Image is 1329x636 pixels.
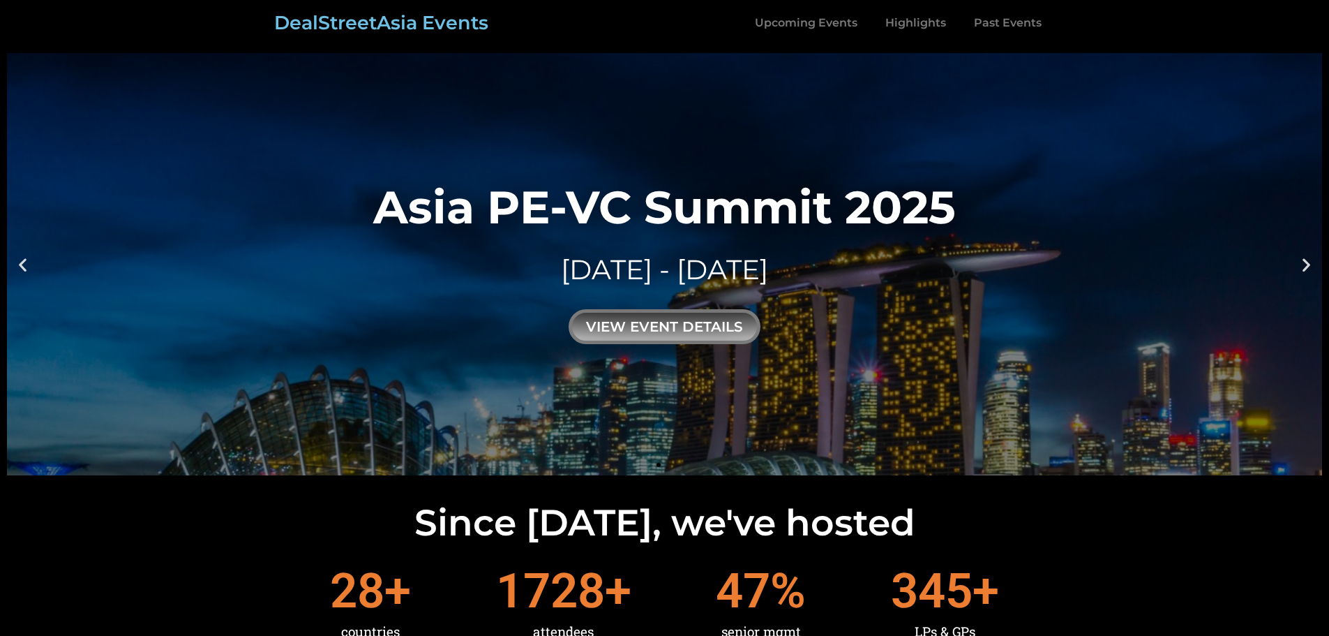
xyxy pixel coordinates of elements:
[569,309,760,344] div: view event details
[891,567,973,615] span: 345
[871,7,960,39] a: Highlights
[373,184,956,230] div: Asia PE-VC Summit 2025
[7,505,1322,541] h2: Since [DATE], we've hosted
[496,567,605,615] span: 1728
[741,7,871,39] a: Upcoming Events
[770,567,806,615] span: %
[384,567,411,615] span: +
[14,256,31,273] div: Previous slide
[716,567,770,615] span: 47
[274,11,488,34] a: DealStreetAsia Events
[960,7,1056,39] a: Past Events
[1298,256,1315,273] div: Next slide
[330,567,384,615] span: 28
[669,463,673,467] span: Go to slide 2
[656,463,661,467] span: Go to slide 1
[373,251,956,289] div: [DATE] - [DATE]
[7,53,1322,475] a: Asia PE-VC Summit 2025[DATE] - [DATE]view event details
[605,567,631,615] span: +
[973,567,999,615] span: +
